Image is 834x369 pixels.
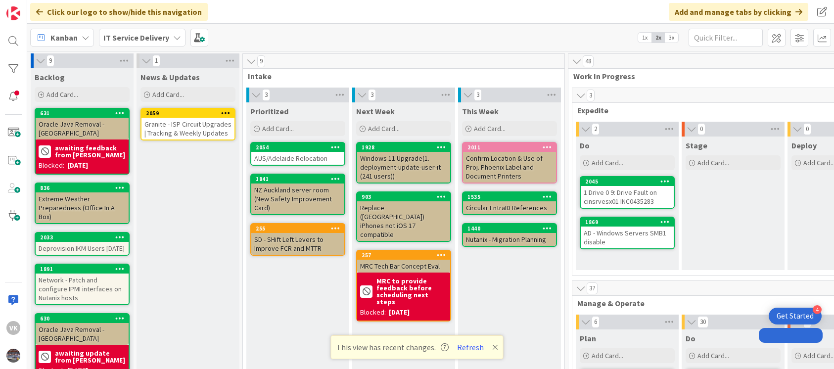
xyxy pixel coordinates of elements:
a: 1928Windows 11 Upgrade(1. deployment-update-user-it (241 users)) [356,142,451,184]
span: Add Card... [262,124,294,133]
span: Prioritized [250,106,288,116]
div: Deprovision IKM Users [DATE] [36,242,129,255]
div: 2033 [36,233,129,242]
img: Visit kanbanzone.com [6,6,20,20]
div: Windows 11 Upgrade(1. deployment-update-user-it (241 users)) [357,152,450,183]
div: 257 [362,252,450,259]
span: Add Card... [697,351,729,360]
b: awaiting update from [PERSON_NAME] [55,350,126,364]
span: Add Card... [592,158,623,167]
span: 48 [583,55,594,67]
button: Refresh [454,341,487,354]
a: 257MRC Tech Bar Concept EvalMRC to provide feedback before scheduling next stepsBlocked:[DATE] [356,250,451,322]
span: Next Week [356,106,395,116]
span: 3 [262,89,270,101]
a: 2054AUS/Adelaide Relocation [250,142,345,166]
div: 1891 [36,265,129,274]
a: 1535Circular EntraID References [462,191,557,215]
a: 1841NZ Auckland server room (New Safety Improvement Card) [250,174,345,215]
div: 631 [36,109,129,118]
a: 1891Network - Patch and configure IPMI interfaces on Nutanix hosts [35,264,130,305]
div: [DATE] [389,307,410,318]
div: 631Oracle Java Removal - [GEOGRAPHIC_DATA] [36,109,129,139]
div: [DATE] [67,160,88,171]
div: 2045 [581,177,674,186]
div: AUS/Adelaide Relocation [251,152,344,165]
div: Blocked: [39,160,64,171]
input: Quick Filter... [689,29,763,46]
div: Click our logo to show/hide this navigation [30,3,208,21]
span: 30 [697,316,708,328]
a: 2059Granite - ISP Circuit Upgrades | Tracking & Weekly Updates [140,108,235,140]
div: 903 [362,193,450,200]
div: Blocked: [360,307,386,318]
div: 1535 [463,192,556,201]
div: 2033Deprovision IKM Users [DATE] [36,233,129,255]
a: 1440Nutanix - Migration Planning [462,223,557,247]
div: Network - Patch and configure IPMI interfaces on Nutanix hosts [36,274,129,304]
div: Nutanix - Migration Planning [463,233,556,246]
span: 0 [803,123,811,135]
div: 2011Confirm Location & Use of Proj. Phoenix Label and Document Printers [463,143,556,183]
a: 2011Confirm Location & Use of Proj. Phoenix Label and Document Printers [462,142,557,184]
span: Deploy [791,140,817,150]
div: Replace ([GEOGRAPHIC_DATA]) iPhones not iOS 17 compatible [357,201,450,241]
div: 1928 [357,143,450,152]
span: 9 [46,55,54,67]
div: 1535 [467,193,556,200]
span: Add Card... [697,158,729,167]
div: 2059 [141,109,234,118]
div: Circular EntraID References [463,201,556,214]
span: Backlog [35,72,65,82]
div: 257MRC Tech Bar Concept Eval [357,251,450,273]
div: 4 [813,305,822,314]
div: 2059Granite - ISP Circuit Upgrades | Tracking & Weekly Updates [141,109,234,139]
div: 2045 [585,178,674,185]
b: MRC to provide feedback before scheduling next steps [376,277,447,305]
div: 1841 [256,176,344,183]
span: Do [686,333,695,343]
div: 1869 [585,219,674,226]
span: 0 [697,123,705,135]
span: 3 [587,90,595,101]
span: 6 [592,316,600,328]
div: Confirm Location & Use of Proj. Phoenix Label and Document Printers [463,152,556,183]
div: Oracle Java Removal - [GEOGRAPHIC_DATA] [36,323,129,345]
div: 1869 [581,218,674,227]
div: Extreme Weather Preparedness (Office In A Box) [36,192,129,223]
span: Intake [248,71,552,81]
div: 1440Nutanix - Migration Planning [463,224,556,246]
span: This Week [462,106,499,116]
div: 1 Drive 0 9: Drive Fault on cinsrvesx01 INC0435283 [581,186,674,208]
div: 257 [357,251,450,260]
div: Granite - ISP Circuit Upgrades | Tracking & Weekly Updates [141,118,234,139]
span: Kanban [50,32,78,44]
div: 1891Network - Patch and configure IPMI interfaces on Nutanix hosts [36,265,129,304]
div: 836Extreme Weather Preparedness (Office In A Box) [36,184,129,223]
div: 631 [40,110,129,117]
div: Get Started [777,311,814,321]
div: 1928Windows 11 Upgrade(1. deployment-update-user-it (241 users)) [357,143,450,183]
img: avatar [6,349,20,363]
a: 2033Deprovision IKM Users [DATE] [35,232,130,256]
div: 1535Circular EntraID References [463,192,556,214]
div: 2054 [256,144,344,151]
span: 1x [638,33,651,43]
div: 1841 [251,175,344,184]
span: News & Updates [140,72,200,82]
div: 836 [36,184,129,192]
span: Add Card... [46,90,78,99]
span: 1 [152,55,160,67]
div: 1440 [463,224,556,233]
a: 631Oracle Java Removal - [GEOGRAPHIC_DATA]awaiting feedback from [PERSON_NAME]Blocked:[DATE] [35,108,130,175]
div: AD - Windows Servers SMB1 disable [581,227,674,248]
div: Open Get Started checklist, remaining modules: 4 [769,308,822,324]
span: Do [580,140,590,150]
span: 2x [651,33,665,43]
a: 20451 Drive 0 9: Drive Fault on cinsrvesx01 INC0435283 [580,176,675,209]
div: 2054AUS/Adelaide Relocation [251,143,344,165]
span: Plan [580,333,596,343]
div: SD - SHift Left Levers to Improve FCR and MTTR [251,233,344,255]
div: Oracle Java Removal - [GEOGRAPHIC_DATA] [36,118,129,139]
div: 1869AD - Windows Servers SMB1 disable [581,218,674,248]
